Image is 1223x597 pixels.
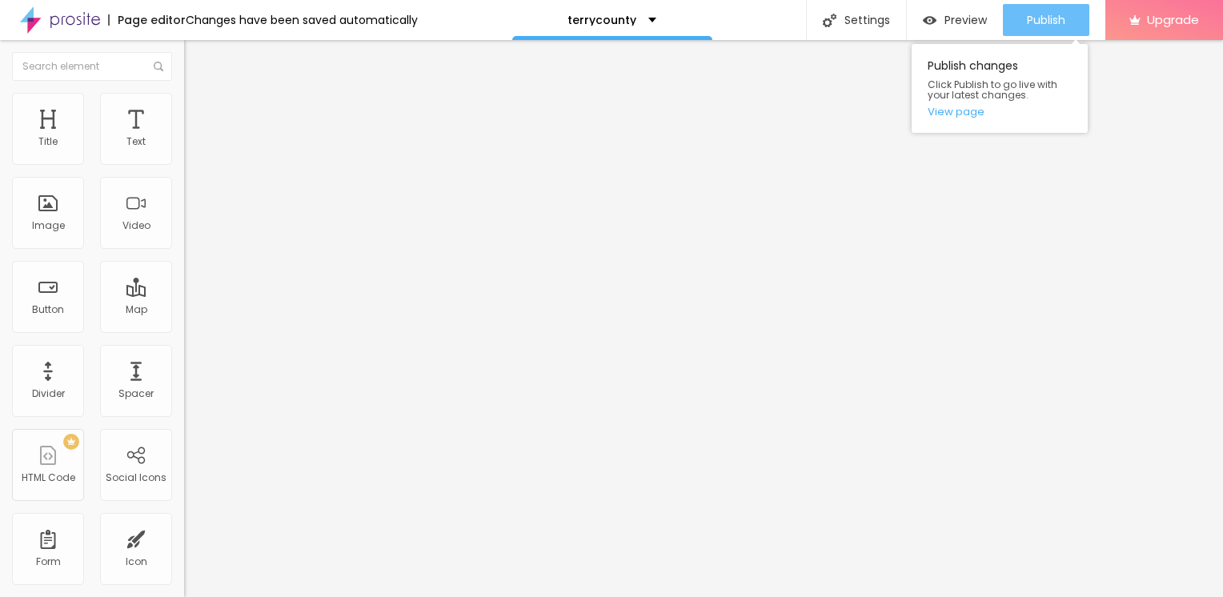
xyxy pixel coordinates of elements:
p: terrycounty [567,14,636,26]
a: View page [928,106,1072,117]
button: Publish [1003,4,1089,36]
span: Click Publish to go live with your latest changes. [928,79,1072,100]
button: Preview [907,4,1003,36]
div: Button [32,304,64,315]
div: Social Icons [106,472,166,483]
img: Icone [823,14,836,27]
div: Video [122,220,150,231]
div: Spacer [118,388,154,399]
div: Divider [32,388,65,399]
img: view-1.svg [923,14,936,27]
span: Upgrade [1147,13,1199,26]
span: Publish [1027,14,1065,26]
div: HTML Code [22,472,75,483]
div: Changes have been saved automatically [186,14,418,26]
div: Icon [126,556,147,567]
div: Page editor [108,14,186,26]
div: Image [32,220,65,231]
div: Publish changes [912,44,1088,133]
div: Title [38,136,58,147]
input: Search element [12,52,172,81]
iframe: Editor [184,40,1223,597]
div: Form [36,556,61,567]
img: Icone [154,62,163,71]
div: Text [126,136,146,147]
div: Map [126,304,147,315]
span: Preview [944,14,987,26]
